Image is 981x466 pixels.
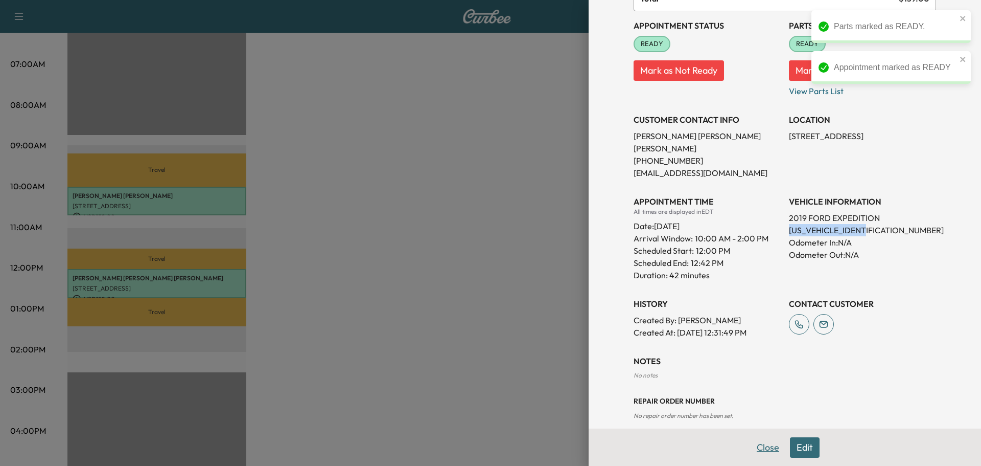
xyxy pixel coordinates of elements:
[634,269,781,281] p: Duration: 42 minutes
[634,326,781,339] p: Created At : [DATE] 12:31:49 PM
[789,212,936,224] p: 2019 FORD EXPEDITION
[960,55,967,63] button: close
[634,60,724,81] button: Mark as Not Ready
[635,39,669,49] span: READY
[789,195,936,208] h3: VEHICLE INFORMATION
[696,245,730,257] p: 12:00 PM
[789,298,936,310] h3: CONTACT CUSTOMER
[834,61,956,74] div: Appointment marked as READY
[634,19,781,32] h3: Appointment Status
[634,298,781,310] h3: History
[634,114,781,126] h3: CUSTOMER CONTACT INFO
[790,39,825,49] span: READY
[960,14,967,23] button: close
[634,314,781,326] p: Created By : [PERSON_NAME]
[834,20,956,33] div: Parts marked as READY.
[634,396,936,406] h3: Repair Order number
[634,130,781,154] p: [PERSON_NAME] [PERSON_NAME] [PERSON_NAME]
[789,224,936,236] p: [US_VEHICLE_IDENTIFICATION_NUMBER]
[634,412,733,419] span: No repair order number has been set.
[634,371,936,380] div: No notes
[634,355,936,367] h3: NOTES
[634,232,781,245] p: Arrival Window:
[789,19,936,32] h3: Parts Status
[634,257,689,269] p: Scheduled End:
[789,249,936,261] p: Odometer Out: N/A
[695,232,768,245] span: 10:00 AM - 2:00 PM
[789,236,936,249] p: Odometer In: N/A
[789,81,936,97] p: View Parts List
[634,167,781,179] p: [EMAIL_ADDRESS][DOMAIN_NAME]
[634,195,781,208] h3: APPOINTMENT TIME
[634,208,781,216] div: All times are displayed in EDT
[750,437,786,458] button: Close
[634,216,781,232] div: Date: [DATE]
[634,245,694,257] p: Scheduled Start:
[691,257,723,269] p: 12:42 PM
[789,130,936,142] p: [STREET_ADDRESS]
[789,60,879,81] button: Mark as Not Ready
[634,154,781,167] p: [PHONE_NUMBER]
[789,114,936,126] h3: LOCATION
[790,437,820,458] button: Edit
